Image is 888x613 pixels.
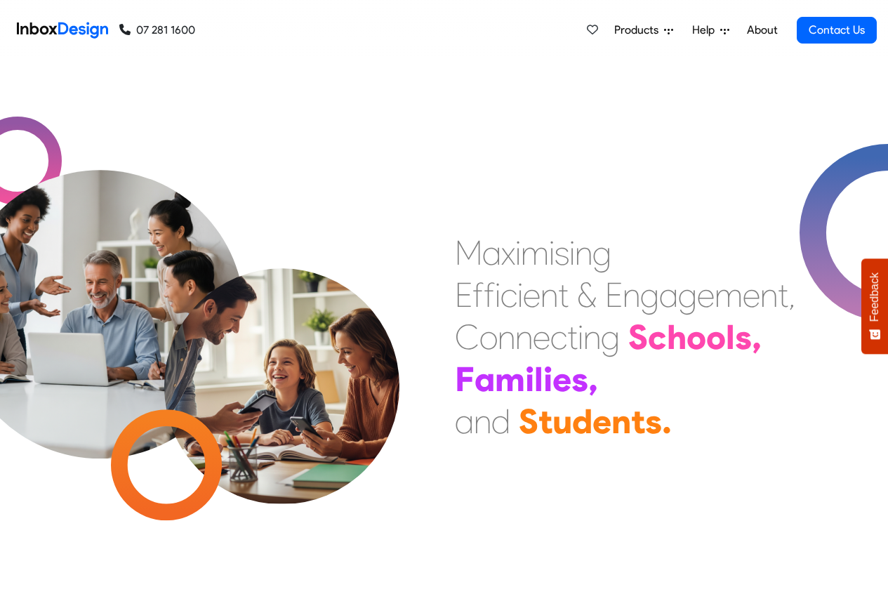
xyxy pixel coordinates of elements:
div: e [743,274,760,316]
div: i [495,274,501,316]
div: i [549,232,555,274]
div: a [455,400,474,442]
span: Products [614,22,664,39]
div: n [498,316,515,358]
div: g [678,274,697,316]
div: h [667,316,687,358]
div: d [491,400,510,442]
div: o [706,316,726,358]
div: n [575,232,592,274]
div: x [501,232,515,274]
div: s [735,316,752,358]
div: , [588,358,598,400]
div: E [455,274,472,316]
div: e [552,358,571,400]
div: i [578,316,583,358]
div: s [555,232,569,274]
div: i [517,274,523,316]
a: About [743,16,781,44]
div: i [569,232,575,274]
div: , [788,274,795,316]
div: n [515,316,533,358]
span: Feedback [868,272,881,322]
div: l [534,358,543,400]
div: a [475,358,495,400]
div: f [484,274,495,316]
div: C [455,316,479,358]
div: m [521,232,549,274]
div: t [538,400,552,442]
div: c [550,316,567,358]
div: i [543,358,552,400]
div: . [662,400,672,442]
div: d [572,400,592,442]
div: e [697,274,715,316]
div: i [525,358,534,400]
div: n [541,274,558,316]
a: Contact Us [797,17,877,44]
div: e [533,316,550,358]
div: Maximising Efficient & Engagement, Connecting Schools, Families, and Students. [455,232,795,442]
div: l [726,316,735,358]
div: o [687,316,706,358]
div: F [455,358,475,400]
div: E [605,274,623,316]
div: g [592,232,611,274]
div: c [501,274,517,316]
div: u [552,400,572,442]
div: n [623,274,640,316]
div: S [519,400,538,442]
div: n [583,316,601,358]
div: f [472,274,484,316]
div: m [495,358,525,400]
div: , [752,316,762,358]
div: o [479,316,498,358]
div: S [628,316,648,358]
div: s [645,400,662,442]
div: e [592,400,611,442]
div: n [760,274,778,316]
a: Help [687,16,735,44]
div: t [567,316,578,358]
div: a [482,232,501,274]
span: Help [692,22,720,39]
div: t [558,274,569,316]
div: g [601,316,620,358]
button: Feedback - Show survey [861,258,888,354]
div: s [571,358,588,400]
div: & [577,274,597,316]
div: n [611,400,631,442]
img: parents_with_child.png [135,210,429,504]
div: M [455,232,482,274]
a: Products [609,16,679,44]
div: g [640,274,659,316]
div: i [515,232,521,274]
div: e [523,274,541,316]
a: 07 281 1600 [119,22,195,39]
div: c [648,316,667,358]
div: t [778,274,788,316]
div: m [715,274,743,316]
div: n [474,400,491,442]
div: a [659,274,678,316]
div: t [631,400,645,442]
